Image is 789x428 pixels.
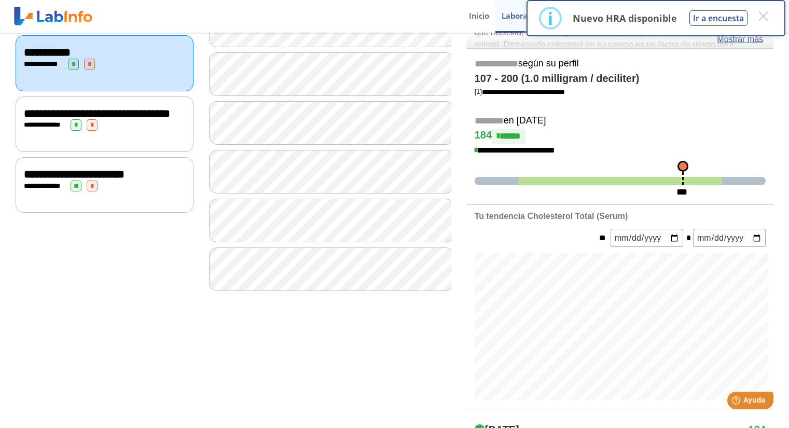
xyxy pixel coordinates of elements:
h4: 107 - 200 (1.0 milligram / deciliter) [475,73,766,85]
button: Ir a encuesta [689,10,748,26]
h5: según su perfil [475,58,766,70]
a: [1] [475,88,565,95]
h4: 184 [475,129,766,144]
iframe: Help widget launcher [697,388,778,417]
button: Close this dialog [754,7,772,25]
h5: en [DATE] [475,115,766,127]
input: mm/dd/yyyy [611,229,683,247]
input: mm/dd/yyyy [693,229,766,247]
b: Tu tendencia Cholesterol Total (Serum) [475,212,628,220]
p: Nuevo HRA disponible [573,12,677,24]
div: i [548,9,553,27]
